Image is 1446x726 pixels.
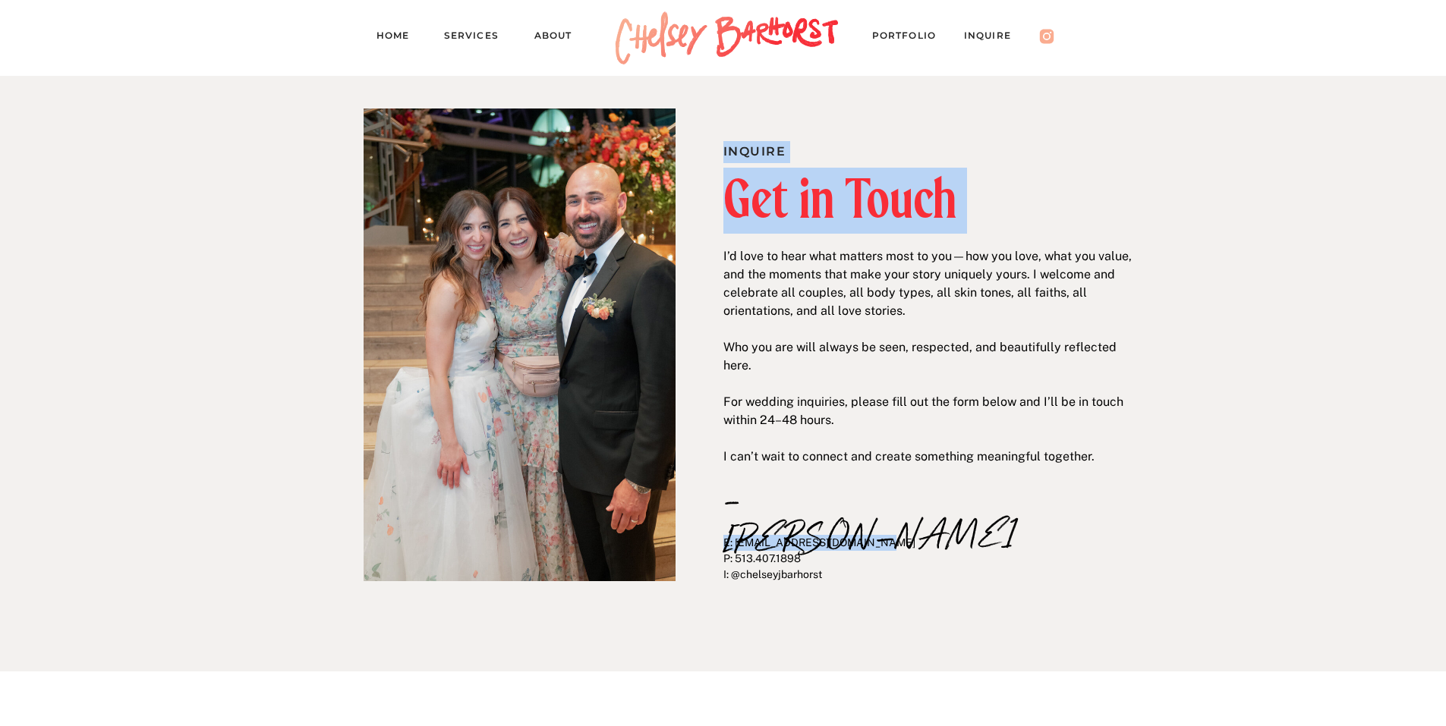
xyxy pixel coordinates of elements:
a: About [534,27,587,49]
a: Inquire [964,27,1026,49]
a: PORTFOLIO [872,27,951,49]
p: E: [EMAIL_ADDRESS][DOMAIN_NAME] P: 513.407.1898 I: @chelseyjbarhorst [723,535,1123,603]
p: I’d love to hear what matters most to you—how you love, what you value, and the moments that make... [723,247,1134,425]
a: Services [444,27,512,49]
p: –[PERSON_NAME] [723,482,855,514]
h1: Inquire [723,141,1047,157]
a: Home [376,27,422,49]
h2: Get in Touch [723,172,1129,225]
